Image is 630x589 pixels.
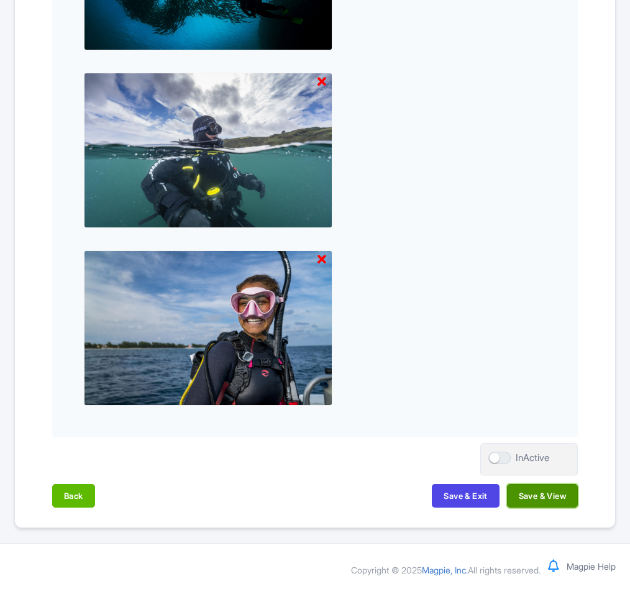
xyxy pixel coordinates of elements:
button: Back [52,484,95,508]
img: celpcijmv53pl39cwflp.jpg [84,73,332,228]
div: InActive [516,451,549,465]
img: ox31nh8qqocetnuhhfbe.jpg [84,250,332,406]
button: Save & View [507,484,578,508]
button: Save & Exit [432,484,499,508]
a: Magpie Help [567,561,616,572]
div: Copyright © 2025 All rights reserved. [344,564,548,577]
span: Magpie, Inc. [422,565,468,575]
